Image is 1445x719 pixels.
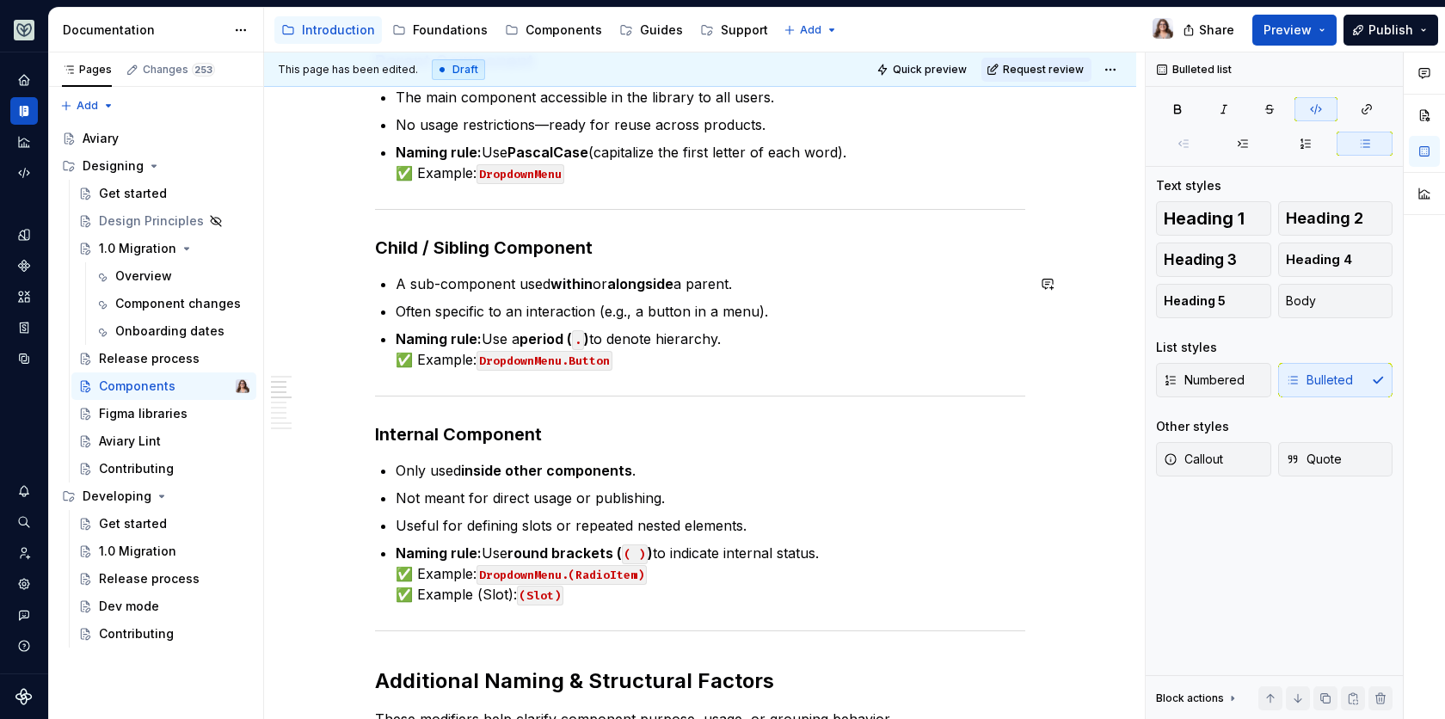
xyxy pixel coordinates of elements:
button: Notifications [10,477,38,505]
div: Pages [62,63,112,77]
span: Publish [1368,22,1413,39]
a: Component changes [88,290,256,317]
div: Components [526,22,602,39]
span: Callout [1164,451,1223,468]
a: Get started [71,180,256,207]
h2: Additional Naming & Structural Factors [375,667,1025,695]
button: Numbered [1156,363,1271,397]
span: Body [1286,292,1316,310]
span: Numbered [1164,372,1245,389]
a: Contributing [71,455,256,482]
img: 256e2c79-9abd-4d59-8978-03feab5a3943.png [14,20,34,40]
p: Only used . [396,460,1025,481]
div: Components [10,252,38,280]
div: Other styles [1156,418,1229,435]
a: Release process [71,345,256,372]
div: Aviary Lint [99,433,161,450]
code: . [572,330,584,350]
strong: round brackets ( [507,544,622,562]
div: 1.0 Migration [99,240,176,257]
span: Add [800,23,821,37]
button: Heading 4 [1278,243,1393,277]
div: Aviary [83,130,119,147]
button: Quick preview [871,58,975,82]
button: Heading 1 [1156,201,1271,236]
button: Share [1174,15,1245,46]
div: Contributing [99,460,174,477]
p: No usage restrictions—ready for reuse across products. [396,114,1025,135]
div: Dev mode [99,598,159,615]
div: Design Principles [99,212,204,230]
a: Home [10,66,38,94]
a: Supernova Logo [15,688,33,705]
a: Contributing [71,620,256,648]
button: Publish [1344,15,1438,46]
a: 1.0 Migration [71,235,256,262]
code: ( ) [622,544,648,564]
span: This page has been edited. [278,63,418,77]
button: Quote [1278,442,1393,476]
button: Contact support [10,601,38,629]
span: Heading 3 [1164,251,1237,268]
p: Use to indicate internal status. ✅ Example: ✅ Example (Slot): [396,543,1025,605]
a: Analytics [10,128,38,156]
span: Preview [1264,22,1312,39]
button: Heading 2 [1278,201,1393,236]
div: Page tree [55,125,256,648]
div: Block actions [1156,686,1239,710]
code: DropdownMenu [477,164,564,184]
button: Request review [981,58,1091,82]
a: ComponentsBrittany Hogg [71,372,256,400]
span: Quote [1286,451,1342,468]
a: Get started [71,510,256,538]
div: Foundations [413,22,488,39]
div: Components [99,378,175,395]
div: Component changes [115,295,241,312]
code: (Slot) [517,586,563,605]
div: Developing [55,482,256,510]
div: Guides [640,22,683,39]
div: Get started [99,515,167,532]
img: Brittany Hogg [1153,18,1173,39]
a: Components [498,16,609,44]
button: Preview [1252,15,1337,46]
a: Documentation [10,97,38,125]
div: Figma libraries [99,405,188,422]
p: Use a to denote hierarchy. ✅ Example: [396,329,1025,370]
strong: Naming rule: [396,144,482,161]
strong: inside other components [461,462,632,479]
button: Heading 3 [1156,243,1271,277]
div: Text styles [1156,177,1221,194]
strong: ) [584,330,589,347]
a: Onboarding dates [88,317,256,345]
span: Request review [1003,63,1084,77]
a: Design Principles [71,207,256,235]
strong: Internal Component [375,424,542,445]
div: Invite team [10,539,38,567]
div: Documentation [63,22,225,39]
span: Quick preview [893,63,967,77]
div: 1.0 Migration [99,543,176,560]
p: Not meant for direct usage or publishing. [396,488,1025,508]
div: Developing [83,488,151,505]
div: Overview [115,267,172,285]
div: Search ⌘K [10,508,38,536]
div: Changes [143,63,215,77]
p: The main component accessible in the library to all users. [396,87,1025,108]
div: Get started [99,185,167,202]
strong: Child / Sibling Component [375,237,593,258]
span: 253 [192,63,215,77]
a: Storybook stories [10,314,38,341]
strong: alongside [607,275,673,292]
div: Support [721,22,768,39]
span: Heading 2 [1286,210,1363,227]
a: Code automation [10,159,38,187]
p: Useful for defining slots or repeated nested elements. [396,515,1025,536]
code: DropdownMenu.(RadioItem) [477,565,647,585]
div: List styles [1156,339,1217,356]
